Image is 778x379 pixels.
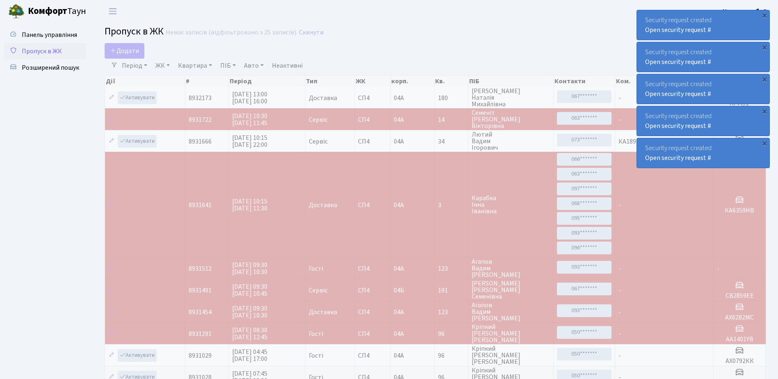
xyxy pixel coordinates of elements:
[358,352,387,359] span: СП4
[618,94,621,103] span: -
[645,57,711,66] a: Open security request #
[189,115,212,124] span: 8931722
[103,5,123,18] button: Переключити навігацію
[185,75,228,87] th: #
[637,106,769,136] div: Security request created
[358,116,387,123] span: СП4
[438,202,465,208] span: 3
[189,94,212,103] span: 8932173
[232,260,267,276] span: [DATE] 09:30 [DATE] 10:30
[105,75,185,87] th: Дії
[309,287,328,294] span: Сервіс
[189,308,212,317] span: 8931454
[394,201,404,210] span: 04А
[637,138,769,168] div: Security request created
[615,75,714,87] th: Ком.
[309,138,328,145] span: Сервіс
[645,25,711,34] a: Open security request #
[472,345,550,365] span: Кріпкий [PERSON_NAME] [PERSON_NAME]
[472,110,550,129] span: Семеніт [PERSON_NAME] Вікторівна
[305,75,354,87] th: Тип
[358,202,387,208] span: СП4
[232,90,267,106] span: [DATE] 13:00 [DATE] 16:00
[189,286,212,295] span: 8931491
[105,24,164,39] span: Пропуск в ЖК
[232,112,267,128] span: [DATE] 10:30 [DATE] 11:45
[118,135,157,148] a: Активувати
[232,347,267,363] span: [DATE] 04:45 [DATE] 17:00
[152,59,173,73] a: ЖК
[554,75,615,87] th: Контакти
[717,357,762,365] h5: АХ0792КК
[110,46,139,55] span: Додати
[232,282,267,298] span: [DATE] 09:30 [DATE] 10:45
[22,63,79,72] span: Розширений пошук
[438,265,465,272] span: 123
[438,352,465,359] span: 96
[358,331,387,337] span: СП4
[309,265,323,272] span: Гості
[717,264,719,273] span: -
[618,286,621,295] span: -
[358,309,387,315] span: СП4
[309,331,323,337] span: Гості
[645,153,711,162] a: Open security request #
[645,89,711,98] a: Open security request #
[472,280,550,300] span: [PERSON_NAME] [PERSON_NAME] Семенівна
[232,304,267,320] span: [DATE] 09:30 [DATE] 10:30
[760,75,769,83] div: ×
[118,91,157,104] a: Активувати
[618,115,621,124] span: -
[637,42,769,72] div: Security request created
[637,10,769,40] div: Security request created
[717,336,762,343] h5: АА1401YB
[309,352,323,359] span: Гості
[394,329,404,338] span: 04А
[394,94,404,103] span: 04А
[4,43,86,59] a: Пропуск в ЖК
[394,308,404,317] span: 04А
[438,138,465,145] span: 34
[760,107,769,115] div: ×
[618,308,621,317] span: -
[217,59,239,73] a: ПІБ
[760,139,769,147] div: ×
[358,265,387,272] span: СП4
[394,115,404,124] span: 04А
[119,59,151,73] a: Період
[189,329,212,338] span: 8931291
[394,286,404,295] span: 04Б
[434,75,468,87] th: Кв.
[232,197,267,213] span: [DATE] 10:15 [DATE] 11:30
[717,292,762,300] h5: СВ2859ЕЕ
[760,43,769,51] div: ×
[175,59,215,73] a: Квартира
[28,5,86,18] span: Таун
[229,75,306,87] th: Період
[309,116,328,123] span: Сервіс
[717,207,762,215] h5: КА6359НВ
[472,258,550,278] span: Агапов Вадим [PERSON_NAME]
[390,75,435,87] th: корп.
[723,7,768,16] b: Консьєрж б. 4.
[438,116,465,123] span: 14
[438,331,465,337] span: 96
[618,351,621,360] span: -
[189,201,212,210] span: 8931641
[4,27,86,43] a: Панель управління
[8,3,25,20] img: logo.png
[618,201,621,210] span: -
[618,329,621,338] span: -
[22,47,62,56] span: Пропуск в ЖК
[118,349,157,362] a: Активувати
[645,121,711,130] a: Open security request #
[472,195,550,215] span: Карабка Інна Іванівна
[637,74,769,104] div: Security request created
[760,11,769,19] div: ×
[438,95,465,101] span: 180
[618,137,647,146] span: КА1892АВ
[28,5,67,18] b: Комфорт
[189,264,212,273] span: 8931512
[355,75,390,87] th: ЖК
[166,29,297,37] div: Немає записів (відфільтровано з 25 записів).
